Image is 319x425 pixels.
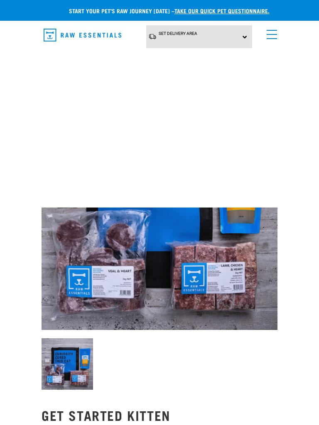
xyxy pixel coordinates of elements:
[263,25,277,40] a: menu
[148,33,157,40] img: van-moving.png
[159,31,197,36] span: Set Delivery Area
[35,42,284,208] img: blank image
[44,29,121,42] img: Raw Essentials Logo
[42,338,93,390] img: NSP Kitten Update
[174,9,270,12] a: take our quick pet questionnaire.
[42,94,277,330] img: NSP Kitten Update
[42,408,277,423] h1: Get Started Kitten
